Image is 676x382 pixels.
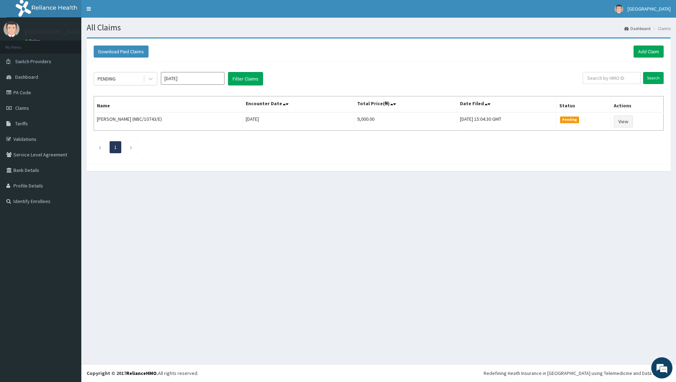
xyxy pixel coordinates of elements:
span: Switch Providers [15,58,51,65]
a: Add Claim [634,46,664,58]
div: Redefining Heath Insurance in [GEOGRAPHIC_DATA] using Telemedicine and Data Science! [484,370,671,377]
img: User Image [614,5,623,13]
img: User Image [4,21,19,37]
a: Previous page [98,144,101,150]
a: View [614,115,633,127]
th: Actions [611,96,664,113]
span: Dashboard [15,74,38,80]
a: Dashboard [624,25,651,31]
span: Tariffs [15,120,28,127]
span: Pending [560,117,579,123]
footer: All rights reserved. [81,364,676,382]
div: PENDING [98,75,116,82]
a: RelianceHMO [126,370,157,376]
p: [GEOGRAPHIC_DATA] [25,29,83,35]
li: Claims [651,25,671,31]
input: Search [643,72,664,84]
th: Date Filed [457,96,556,113]
td: [DATE] [243,112,354,131]
a: Page 1 is your current page [114,144,117,150]
th: Encounter Date [243,96,354,113]
td: [PERSON_NAME] (NBC/10743/E) [94,112,243,131]
th: Name [94,96,243,113]
span: Claims [15,105,29,111]
td: [DATE] 15:04:30 GMT [457,112,556,131]
button: Download Paid Claims [94,46,148,58]
a: Next page [129,144,133,150]
a: Online [25,38,42,43]
th: Status [556,96,611,113]
th: Total Price(₦) [354,96,457,113]
td: 9,000.00 [354,112,457,131]
strong: Copyright © 2017 . [87,370,158,376]
button: Filter Claims [228,72,263,85]
span: [GEOGRAPHIC_DATA] [628,6,671,12]
h1: All Claims [87,23,671,32]
input: Search by HMO ID [583,72,641,84]
input: Select Month and Year [161,72,225,85]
